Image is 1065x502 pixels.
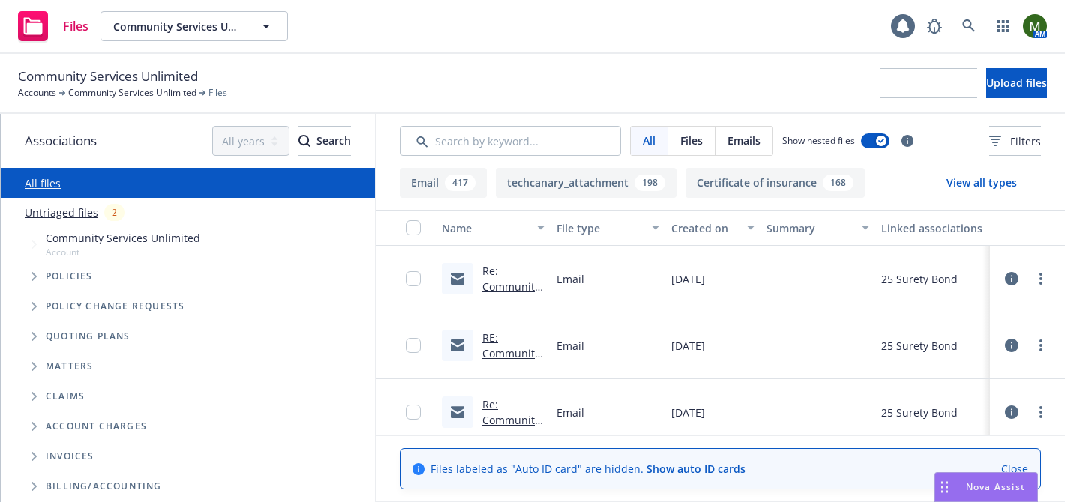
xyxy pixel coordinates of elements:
[1032,336,1050,354] a: more
[881,271,958,287] div: 25 Surety Bond
[881,220,984,236] div: Linked associations
[18,67,198,86] span: Community Services Unlimited
[482,264,543,388] a: Re: Community Services Unlimited_25-26_Surety Bond_REINSTATEMENT eff [DATE]
[935,473,954,501] div: Drag to move
[880,76,977,90] span: Copy logging email
[46,452,94,461] span: Invoices
[986,76,1047,90] span: Upload files
[25,176,61,190] a: All files
[46,392,85,401] span: Claims
[556,271,584,287] span: Email
[760,210,875,246] button: Summary
[46,332,130,341] span: Quoting plans
[966,480,1025,493] span: Nova Assist
[1032,270,1050,288] a: more
[680,133,703,148] span: Files
[665,210,760,246] button: Created on
[436,210,550,246] button: Name
[986,68,1047,98] button: Upload files
[556,338,584,354] span: Email
[988,11,1018,41] a: Switch app
[442,220,528,236] div: Name
[406,338,421,353] input: Toggle Row Selected
[68,86,196,100] a: Community Services Unlimited
[556,220,643,236] div: File type
[496,168,676,198] button: techcanary_attachment
[298,126,351,156] button: SearchSearch
[881,405,958,420] div: 25 Surety Bond
[934,472,1038,502] button: Nova Assist
[406,271,421,286] input: Toggle Row Selected
[823,175,853,191] div: 168
[406,220,421,235] input: Select all
[400,168,487,198] button: Email
[208,86,227,100] span: Files
[880,68,977,98] button: Copy logging email
[556,405,584,420] span: Email
[25,131,97,151] span: Associations
[46,302,184,311] span: Policy change requests
[875,210,990,246] button: Linked associations
[298,127,351,155] div: Search
[46,272,93,281] span: Policies
[989,133,1041,149] span: Filters
[25,205,98,220] a: Untriaged files
[634,175,665,191] div: 198
[482,330,543,455] a: RE: Community Services Unlimited_25-26_Surety Bond_REINSTATEMENT eff [DATE]
[46,246,200,258] span: Account
[685,168,865,198] button: Certificate of insurance
[989,126,1041,156] button: Filters
[643,133,655,148] span: All
[12,5,94,47] a: Files
[46,422,147,431] span: Account charges
[406,405,421,420] input: Toggle Row Selected
[445,175,475,191] div: 417
[671,338,705,354] span: [DATE]
[550,210,665,246] button: File type
[881,338,958,354] div: 25 Surety Bond
[100,11,288,41] button: Community Services Unlimited
[46,230,200,246] span: Community Services Unlimited
[671,405,705,420] span: [DATE]
[954,11,984,41] a: Search
[919,11,949,41] a: Report a Bug
[671,220,738,236] div: Created on
[298,135,310,147] svg: Search
[18,86,56,100] a: Accounts
[646,462,745,476] a: Show auto ID cards
[1,227,375,471] div: Tree Example
[782,134,855,147] span: Show nested files
[1001,461,1028,477] a: Close
[104,204,124,221] div: 2
[46,362,93,371] span: Matters
[766,220,853,236] div: Summary
[46,482,162,491] span: Billing/Accounting
[671,271,705,287] span: [DATE]
[1032,403,1050,421] a: more
[1023,14,1047,38] img: photo
[922,168,1041,198] button: View all types
[400,126,621,156] input: Search by keyword...
[727,133,760,148] span: Emails
[1010,133,1041,149] span: Filters
[63,20,88,32] span: Files
[113,19,243,34] span: Community Services Unlimited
